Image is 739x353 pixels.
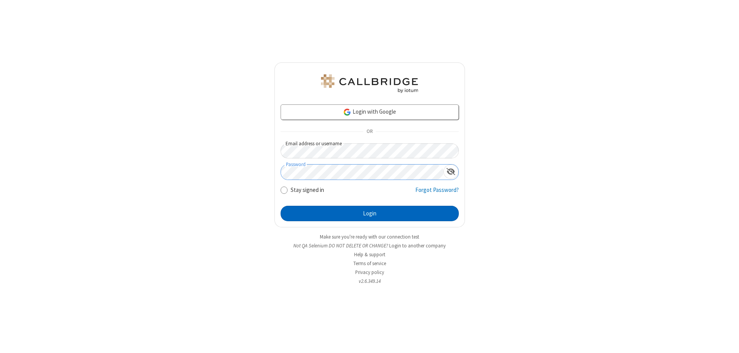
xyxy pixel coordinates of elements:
[291,186,324,195] label: Stay signed in
[443,165,458,179] div: Show password
[281,143,459,158] input: Email address or username
[281,104,459,120] a: Login with Google
[343,108,351,116] img: google-icon.png
[415,186,459,200] a: Forgot Password?
[354,251,385,258] a: Help & support
[389,242,446,249] button: Login to another company
[363,126,376,137] span: OR
[320,234,419,240] a: Make sure you're ready with our connection test
[353,260,386,267] a: Terms of service
[319,74,420,93] img: QA Selenium DO NOT DELETE OR CHANGE
[274,277,465,285] li: v2.6.349.14
[720,333,733,348] iframe: Chat
[281,206,459,221] button: Login
[355,269,384,276] a: Privacy policy
[274,242,465,249] li: Not QA Selenium DO NOT DELETE OR CHANGE?
[281,165,443,180] input: Password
